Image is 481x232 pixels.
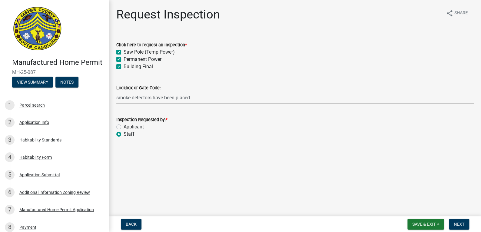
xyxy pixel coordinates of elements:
[5,170,15,180] div: 5
[5,222,15,232] div: 8
[12,6,63,52] img: Jasper County, South Carolina
[19,190,90,194] div: Additional Information Zoning Review
[19,138,61,142] div: Habitability Standards
[407,219,444,230] button: Save & Exit
[19,155,52,159] div: Habitability Form
[116,7,220,22] h1: Request Inspection
[19,173,60,177] div: Application Submittal
[446,10,453,17] i: share
[5,118,15,127] div: 2
[124,48,175,56] label: Saw Pole (Temp Power)
[55,77,78,88] button: Notes
[454,10,468,17] span: Share
[5,100,15,110] div: 1
[55,80,78,85] wm-modal-confirm: Notes
[441,7,473,19] button: shareShare
[126,222,137,227] span: Back
[5,187,15,197] div: 6
[124,131,134,138] label: Staff
[5,152,15,162] div: 4
[412,222,436,227] span: Save & Exit
[449,219,469,230] button: Next
[19,103,45,107] div: Parcel search
[121,219,141,230] button: Back
[12,80,53,85] wm-modal-confirm: Summary
[5,205,15,214] div: 7
[12,69,97,75] span: MH-25-087
[116,118,168,122] label: Inspection Requested by:
[116,86,161,90] label: Lockbox or Gate Code:
[124,63,153,70] label: Building Final
[116,43,187,47] label: Click here to request an inspection
[19,225,36,229] div: Payment
[454,222,464,227] span: Next
[12,77,53,88] button: View Summary
[124,56,161,63] label: Permanent Power
[124,123,144,131] label: Applicant
[12,58,104,67] h4: Manufactured Home Permit
[5,135,15,145] div: 3
[19,120,49,124] div: Application Info
[19,207,94,212] div: Manufactured Home Permit Application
